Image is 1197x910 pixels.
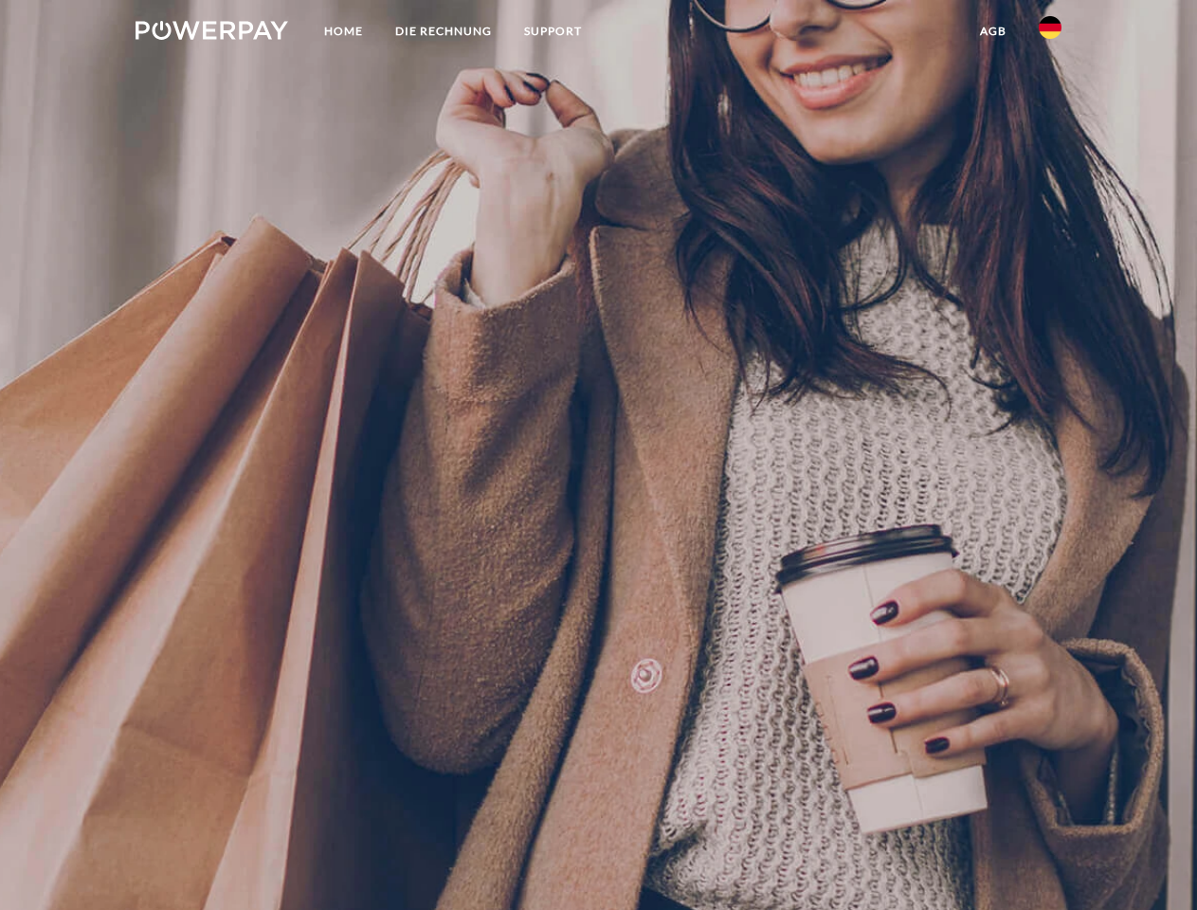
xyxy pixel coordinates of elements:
[379,14,508,48] a: DIE RECHNUNG
[964,14,1023,48] a: agb
[508,14,598,48] a: SUPPORT
[1039,16,1061,39] img: de
[308,14,379,48] a: Home
[136,21,288,40] img: logo-powerpay-white.svg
